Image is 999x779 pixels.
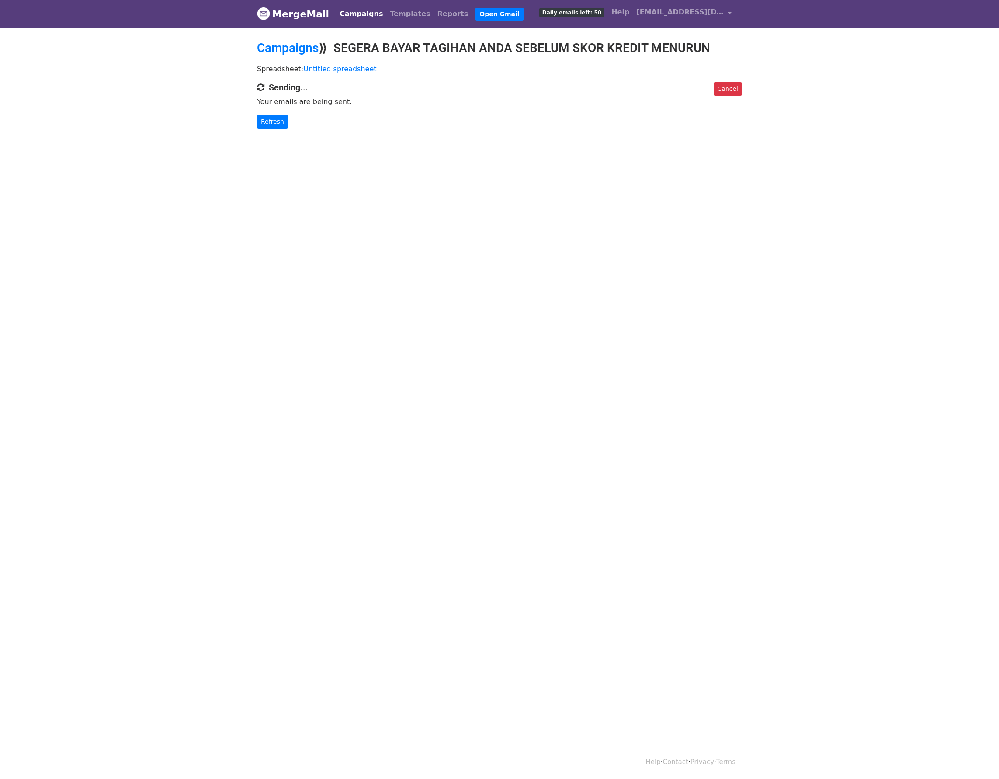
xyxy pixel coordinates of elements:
a: Privacy [690,758,714,766]
a: Untitled spreadsheet [303,65,376,73]
h2: ⟫ SEGERA BAYAR TAGIHAN ANDA SEBELUM SKOR KREDIT MENURUN [257,41,742,56]
a: Templates [386,5,434,23]
a: Open Gmail [475,8,524,21]
a: Help [608,3,633,21]
a: Daily emails left: 50 [536,3,608,21]
a: Contact [663,758,688,766]
a: Campaigns [336,5,386,23]
a: Cancel [714,82,742,96]
a: MergeMail [257,5,329,23]
a: [EMAIL_ADDRESS][DOMAIN_NAME] [633,3,735,24]
a: Refresh [257,115,288,129]
span: Daily emails left: 50 [539,8,604,17]
h4: Sending... [257,82,742,93]
a: Reports [434,5,472,23]
a: Campaigns [257,41,319,55]
img: MergeMail logo [257,7,270,20]
p: Spreadsheet: [257,64,742,73]
a: Terms [716,758,735,766]
p: Your emails are being sent. [257,97,742,106]
span: [EMAIL_ADDRESS][DOMAIN_NAME] [636,7,724,17]
a: Help [646,758,661,766]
